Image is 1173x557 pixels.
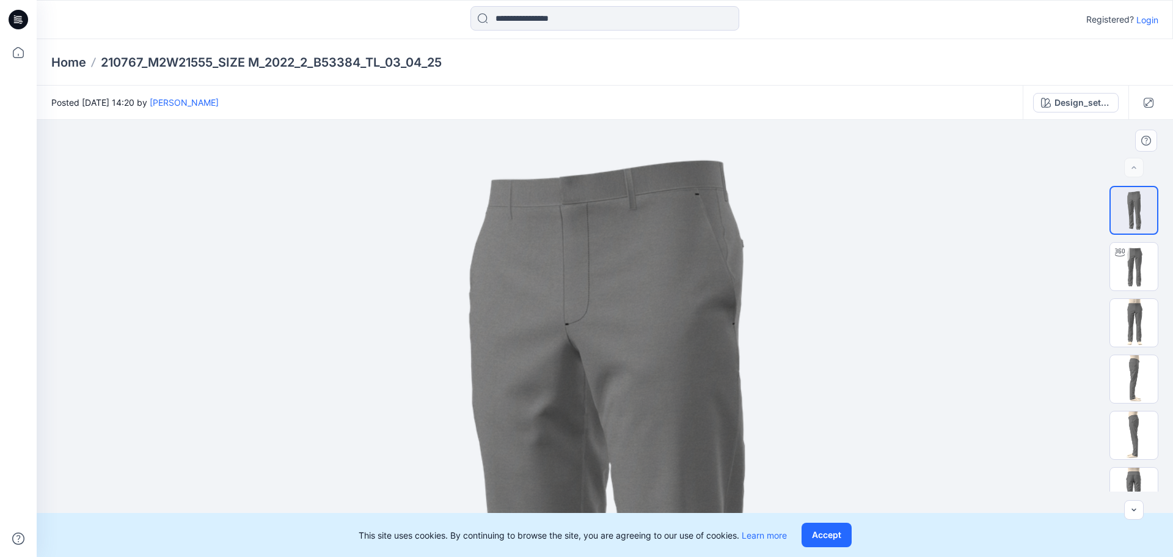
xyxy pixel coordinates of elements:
[359,529,787,542] p: This site uses cookies. By continuing to browse the site, you are agreeing to our use of cookies.
[1086,12,1134,27] p: Registered?
[51,54,86,71] a: Home
[1033,93,1119,113] button: Design_setup
[742,530,787,540] a: Learn more
[802,523,852,547] button: Accept
[1110,355,1158,403] img: PEI_Bottom Right Side
[1110,468,1158,515] img: PEI_Bottom Back
[1111,187,1157,234] img: PEI_Bottom Cover Image
[1110,243,1158,290] img: PEI_Bottom Turntable
[1054,96,1111,109] div: Design_setup
[1136,13,1158,26] p: Login
[1110,299,1158,347] img: PEI_Bottom Front
[1110,411,1158,459] img: PEI_Bottom Left Side
[51,96,219,109] span: Posted [DATE] 14:20 by
[101,54,442,71] p: 210767_M2W21555_SIZE M_2022_2_B53384_TL_03_04_25
[150,97,219,108] a: [PERSON_NAME]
